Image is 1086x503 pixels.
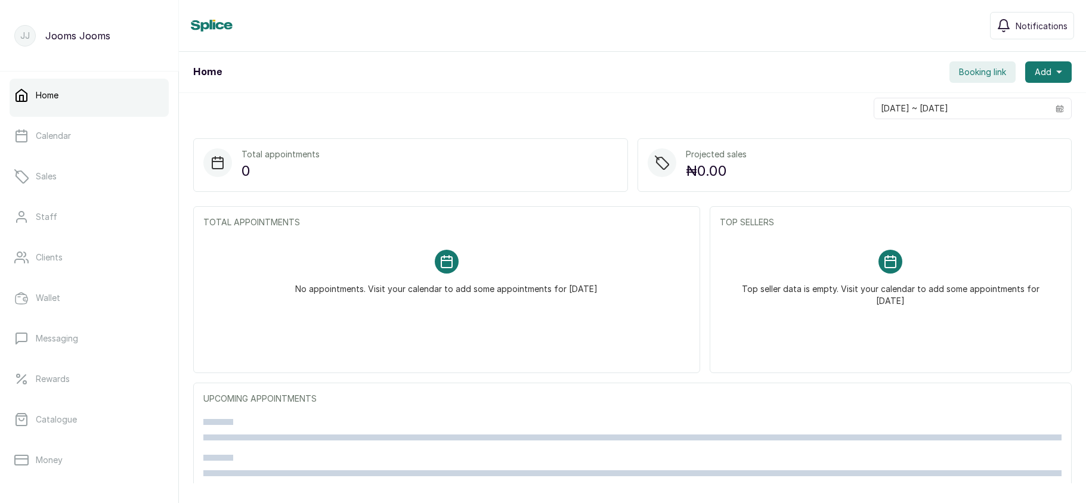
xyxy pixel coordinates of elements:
p: Money [36,454,63,466]
span: Add [1035,66,1051,78]
p: Projected sales [686,148,747,160]
p: Staff [36,211,57,223]
p: Rewards [36,373,70,385]
p: No appointments. Visit your calendar to add some appointments for [DATE] [295,274,598,295]
p: Top seller data is empty. Visit your calendar to add some appointments for [DATE] [734,274,1047,307]
p: TOP SELLERS [720,216,1062,228]
a: Money [10,443,169,477]
p: Jooms Jooms [45,29,110,43]
a: Messaging [10,322,169,355]
p: ₦0.00 [686,160,747,182]
a: Staff [10,200,169,234]
h1: Home [193,65,222,79]
p: Wallet [36,292,60,304]
p: JJ [20,30,30,42]
p: Messaging [36,333,78,344]
p: Sales [36,170,57,182]
input: Select date [874,98,1048,119]
p: Catalogue [36,414,77,426]
p: Clients [36,251,63,263]
p: Calendar [36,130,71,142]
button: Booking link [949,61,1016,83]
a: Calendar [10,119,169,153]
a: Catalogue [10,403,169,436]
a: Sales [10,160,169,193]
span: Notifications [1016,20,1068,32]
p: TOTAL APPOINTMENTS [203,216,690,228]
button: Notifications [990,12,1074,39]
p: Total appointments [242,148,320,160]
p: UPCOMING APPOINTMENTS [203,393,1062,405]
a: Rewards [10,362,169,396]
svg: calendar [1056,104,1064,113]
a: Home [10,79,169,112]
a: Clients [10,241,169,274]
p: Home [36,89,58,101]
a: Wallet [10,281,169,315]
button: Add [1025,61,1072,83]
span: Booking link [959,66,1006,78]
p: 0 [242,160,320,182]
